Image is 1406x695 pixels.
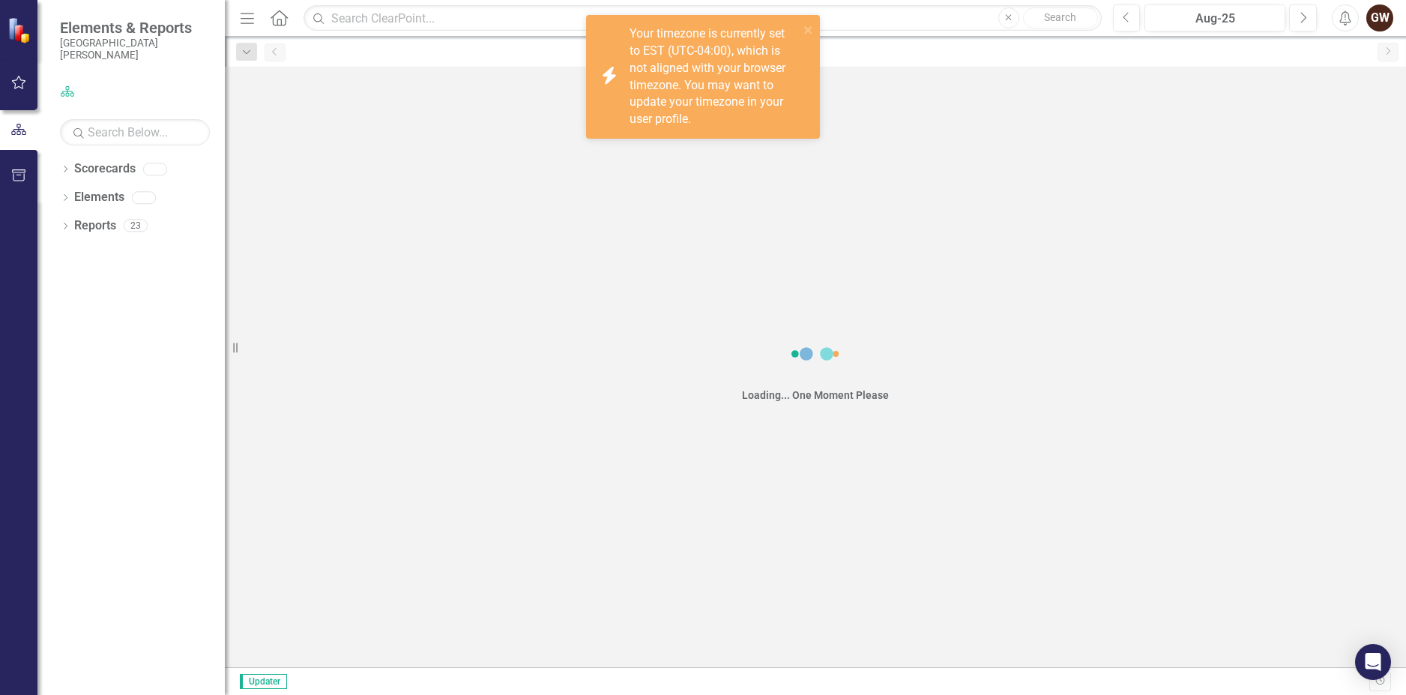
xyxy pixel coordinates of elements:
[124,220,148,232] div: 23
[74,217,116,235] a: Reports
[74,160,136,178] a: Scorecards
[630,25,799,128] div: Your timezone is currently set to EST (UTC-04:00), which is not aligned with your browser timezon...
[60,119,210,145] input: Search Below...
[803,21,814,38] button: close
[240,674,287,689] span: Updater
[7,16,35,44] img: ClearPoint Strategy
[1144,4,1285,31] button: Aug-25
[1150,10,1280,28] div: Aug-25
[1366,4,1393,31] button: GW
[74,189,124,206] a: Elements
[742,388,889,403] div: Loading... One Moment Please
[1355,644,1391,680] div: Open Intercom Messenger
[1044,11,1076,23] span: Search
[1023,7,1098,28] button: Search
[60,37,210,61] small: [GEOGRAPHIC_DATA][PERSON_NAME]
[60,19,210,37] span: Elements & Reports
[304,5,1101,31] input: Search ClearPoint...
